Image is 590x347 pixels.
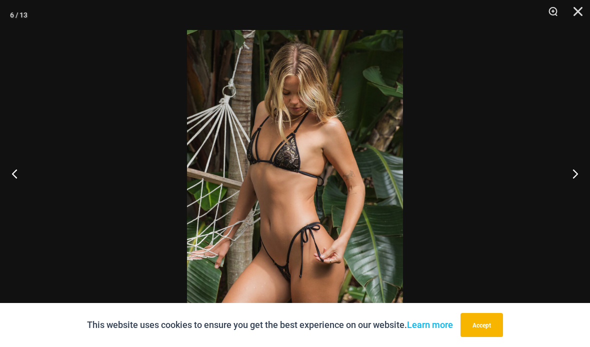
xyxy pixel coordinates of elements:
button: Accept [460,313,503,337]
p: This website uses cookies to ensure you get the best experience on our website. [87,317,453,332]
div: 6 / 13 [10,7,27,22]
a: Learn more [407,319,453,330]
button: Next [552,148,590,198]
